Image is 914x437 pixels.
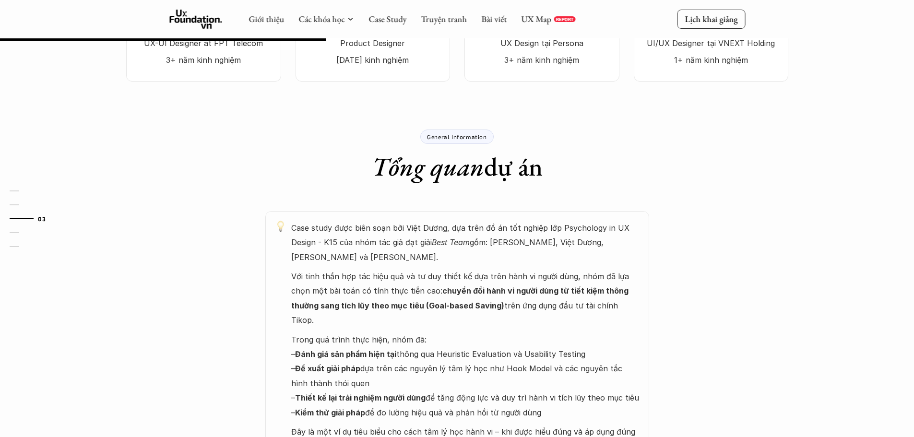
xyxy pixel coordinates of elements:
p: UX Design tại Persona [474,36,610,50]
a: Case Study [368,13,406,24]
a: Truyện tranh [421,13,467,24]
p: UI/UX Designer tại VNEXT Holding [643,36,779,50]
a: Các khóa học [298,13,344,24]
p: Product Designer [305,36,440,50]
p: Trong quá trình thực hiện, nhóm đã: – thông qua Heuristic Evaluation và Usability Testing – dựa t... [291,332,640,420]
p: 3+ năm kinh nghiệm [474,53,610,67]
p: General Information [427,133,487,140]
h1: dự án [372,151,543,182]
a: Lịch khai giảng [677,10,745,28]
a: Giới thiệu [249,13,284,24]
p: Lịch khai giảng [685,13,737,24]
p: [DATE] kinh nghiệm [305,53,440,67]
p: 3+ năm kinh nghiệm [136,53,272,67]
strong: Thiết kế lại trải nghiệm người dùng [295,393,426,402]
a: REPORT [554,16,575,22]
strong: 03 [38,215,46,222]
p: Với tinh thần hợp tác hiệu quả và tư duy thiết kế dựa trên hành vi người dùng, nhóm đã lựa chọn m... [291,269,640,328]
em: Best Team [432,237,470,247]
p: 1+ năm kinh nghiệm [643,53,779,67]
strong: chuyển đổi hành vi người dùng từ tiết kiệm thông thường sang tích lũy theo mục tiêu (Goal-based S... [291,286,630,310]
p: UX-UI Designer at FPT Telecom [136,36,272,50]
a: UX Map [521,13,551,24]
strong: Đánh giá sản phẩm hiện tại [295,349,396,359]
em: Tổng quan [372,150,484,183]
a: 03 [10,213,55,224]
strong: Kiểm thử giải pháp [295,408,365,417]
p: Case study được biên soạn bởi Việt Dương, dựa trên đồ án tốt nghiệp lớp Psychology in UX Design -... [291,221,640,264]
p: REPORT [556,16,573,22]
a: Bài viết [481,13,507,24]
strong: Đề xuất giải pháp [295,364,360,373]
